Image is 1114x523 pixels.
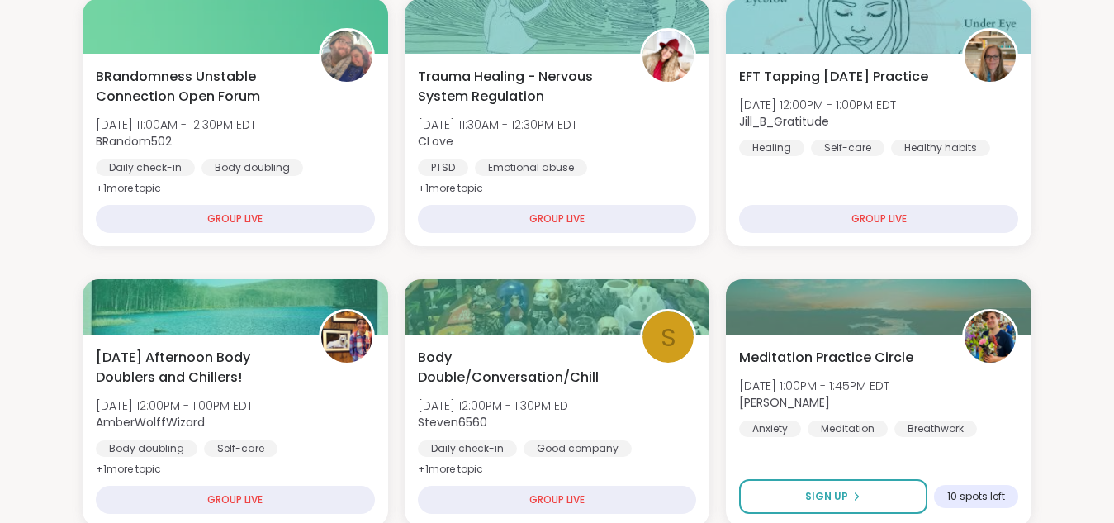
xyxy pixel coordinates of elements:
img: Jill_B_Gratitude [965,31,1016,82]
span: Body Double/Conversation/Chill [418,348,623,387]
img: Nicholas [965,311,1016,363]
span: BRandomness Unstable Connection Open Forum [96,67,301,107]
span: [DATE] 12:00PM - 1:00PM EDT [96,397,253,414]
div: Self-care [204,440,277,457]
div: PTSD [418,159,468,176]
img: BRandom502 [321,31,372,82]
span: [DATE] 12:00PM - 1:30PM EDT [418,397,574,414]
div: Body doubling [201,159,303,176]
span: 10 spots left [947,490,1005,503]
div: Self-care [811,140,884,156]
div: Anxiety [739,421,801,437]
b: BRandom502 [96,133,172,150]
div: Good company [524,440,632,457]
b: CLove [418,133,453,150]
div: Daily check-in [418,440,517,457]
div: Healthy habits [891,140,990,156]
span: Meditation Practice Circle [739,348,913,368]
div: Daily check-in [96,159,195,176]
span: [DATE] Afternoon Body Doublers and Chillers! [96,348,301,387]
span: [DATE] 11:00AM - 12:30PM EDT [96,116,256,133]
span: [DATE] 1:00PM - 1:45PM EDT [739,378,889,394]
b: Steven6560 [418,414,487,430]
div: GROUP LIVE [96,486,375,514]
span: Sign Up [805,489,848,504]
b: [PERSON_NAME] [739,394,830,411]
b: Jill_B_Gratitude [739,113,829,130]
span: Trauma Healing - Nervous System Regulation [418,67,623,107]
span: S [661,318,676,357]
img: AmberWolffWizard [321,311,372,363]
div: GROUP LIVE [418,205,697,233]
span: [DATE] 12:00PM - 1:00PM EDT [739,97,896,113]
button: Sign Up [739,479,927,514]
div: Breathwork [894,421,977,437]
div: GROUP LIVE [96,205,375,233]
div: GROUP LIVE [418,486,697,514]
span: EFT Tapping [DATE] Practice [739,67,928,87]
img: CLove [642,31,694,82]
div: GROUP LIVE [739,205,1018,233]
div: Meditation [808,421,888,437]
div: Emotional abuse [475,159,587,176]
div: Body doubling [96,440,197,457]
b: AmberWolffWizard [96,414,205,430]
span: [DATE] 11:30AM - 12:30PM EDT [418,116,577,133]
div: Healing [739,140,804,156]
